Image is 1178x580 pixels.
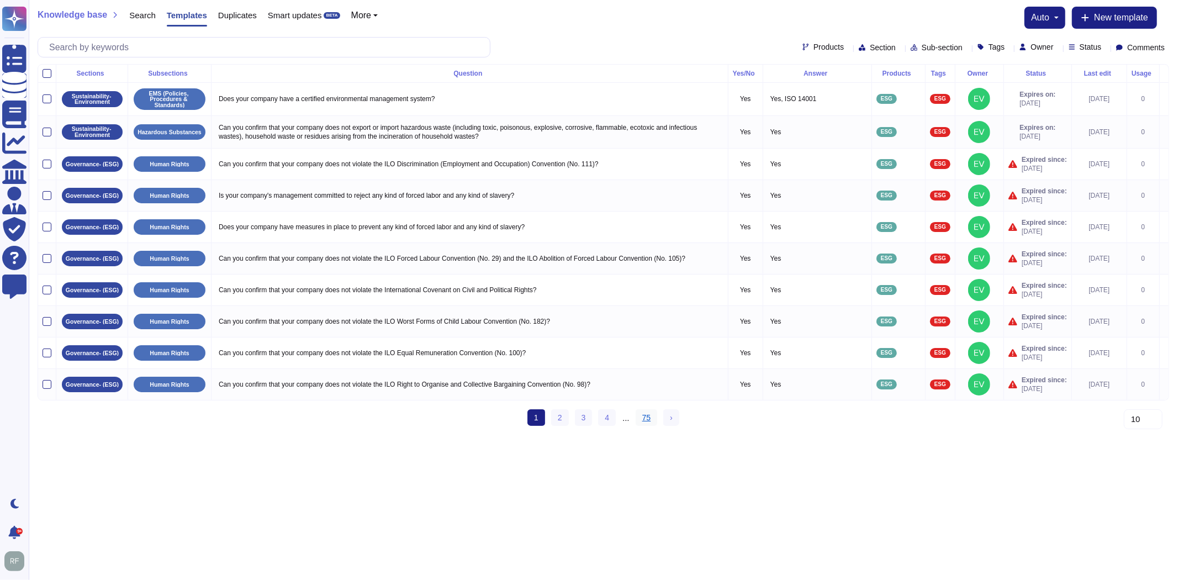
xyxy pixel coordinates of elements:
span: New template [1094,13,1148,22]
div: BETA [324,12,340,19]
span: Expired since: [1022,155,1067,164]
span: Expired since: [1022,281,1067,290]
span: [DATE] [1022,384,1067,393]
span: Comments [1127,44,1165,51]
div: Usage [1132,70,1155,77]
p: Governance- (ESG) [66,287,119,293]
div: [DATE] [1076,349,1122,357]
span: Products [813,43,844,51]
img: user [968,373,990,396]
p: Yes [733,128,758,136]
p: Governance- (ESG) [66,350,119,356]
p: Human Rights [150,350,189,356]
button: user [2,549,32,573]
div: 0 [1132,160,1155,168]
span: ESG [934,193,946,198]
span: Expired since: [1022,250,1067,259]
p: Yes [768,125,867,139]
p: Can you confirm that your company does not violate the ILO Right to Organise and Collective Barga... [216,377,723,392]
img: user [968,121,990,143]
div: 0 [1132,128,1155,136]
div: 0 [1132,317,1155,326]
span: Templates [167,11,207,19]
p: Can you confirm that your company does not violate the ILO Worst Forms of Child Labour Convention... [216,314,723,329]
span: Search [129,11,156,19]
span: Tags [989,43,1005,51]
p: Yes [768,157,867,171]
span: ESG [881,96,892,102]
div: [DATE] [1076,191,1122,200]
span: ESG [881,161,892,167]
img: user [968,153,990,175]
span: Status [1080,43,1102,51]
p: Governance- (ESG) [66,319,119,325]
img: user [968,247,990,270]
span: Sub-section [922,44,963,51]
span: [DATE] [1022,290,1067,299]
button: More [351,11,378,20]
p: Yes [768,220,867,234]
div: Tags [930,70,950,77]
span: ESG [881,319,892,324]
span: Expires on: [1019,90,1055,99]
span: [DATE] [1022,227,1067,236]
span: Expired since: [1022,313,1067,321]
p: Yes [768,346,867,360]
p: Human Rights [150,287,189,293]
p: Can you confirm that your company does not violate the International Covenant on Civil and Politi... [216,283,723,297]
p: Hazardous Substances [138,129,202,135]
span: ESG [934,129,946,135]
span: ESG [881,224,892,230]
p: Yes [733,380,758,389]
span: ESG [881,350,892,356]
div: 9+ [16,528,23,535]
p: Can you confirm that your company does not violate the ILO Forced Labour Convention (No. 29) and ... [216,251,723,266]
p: Governance- (ESG) [66,256,119,262]
p: Human Rights [150,256,189,262]
div: 0 [1132,254,1155,263]
a: 4 [598,409,616,426]
p: Sustainability- Environment [66,93,119,105]
img: user [968,310,990,333]
img: user [4,551,24,571]
span: ESG [881,287,892,293]
div: Sections [61,70,123,77]
span: ESG [881,256,892,261]
a: 2 [551,409,569,426]
span: [DATE] [1022,321,1067,330]
p: Human Rights [150,319,189,325]
p: Human Rights [150,224,189,230]
div: [DATE] [1076,286,1122,294]
div: Answer [768,70,867,77]
p: Yes [768,188,867,203]
div: [DATE] [1076,128,1122,136]
div: Owner [960,70,999,77]
span: ESG [934,256,946,261]
p: Yes [733,94,758,103]
span: Expired since: [1022,187,1067,196]
span: Expired since: [1022,376,1067,384]
img: user [968,88,990,110]
p: Can you confirm that your company does not violate the ILO Equal Remuneration Convention (No. 100)? [216,346,723,360]
div: Subsections [133,70,207,77]
p: Yes [733,286,758,294]
p: Yes [733,317,758,326]
div: Last edit [1076,70,1122,77]
p: Human Rights [150,382,189,388]
p: Governance- (ESG) [66,193,119,199]
p: Governance- (ESG) [66,161,119,167]
div: Yes/No [733,70,758,77]
span: ESG [934,350,946,356]
span: ESG [881,382,892,387]
span: auto [1031,13,1049,22]
p: Can you confirm that your company does not violate the ILO Discrimination (Employment and Occupat... [216,157,723,171]
span: ESG [881,129,892,135]
span: ESG [934,224,946,230]
p: Can you confirm that your company does not export or import hazardous waste (including toxic, poi... [216,120,723,144]
div: Question [216,70,723,77]
div: [DATE] [1076,380,1122,389]
p: Yes [733,191,758,200]
span: [DATE] [1022,196,1067,204]
p: Yes [768,251,867,266]
div: 0 [1132,94,1155,103]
